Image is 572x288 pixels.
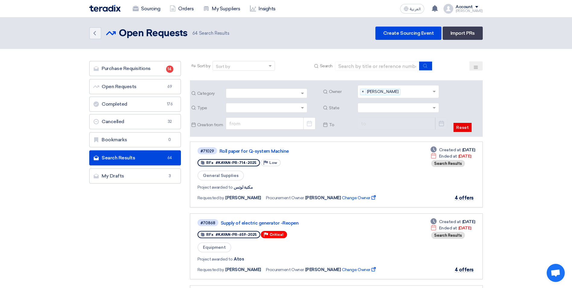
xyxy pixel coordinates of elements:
[439,153,457,159] span: Ended at
[198,2,245,15] a: My Suppliers
[89,168,181,184] a: My Drafts3
[305,267,341,273] span: [PERSON_NAME]
[226,117,315,130] input: from
[329,88,355,95] span: Owner
[166,101,173,107] span: 176
[166,66,173,73] span: 14
[329,122,355,128] span: To
[439,147,461,153] span: Created at
[443,27,483,40] a: Import PRs
[367,89,400,95] span: [PERSON_NAME]
[197,63,210,69] span: Sort by
[375,27,441,40] a: Create Sourcing Event
[89,61,181,76] a: Purchase Requisitions14
[431,225,471,231] div: [DATE]
[431,147,475,153] div: [DATE]
[197,122,223,128] span: Creation from
[431,160,465,167] div: Search Results
[439,219,461,225] span: Created at
[201,149,214,153] div: #71029
[192,30,229,37] span: Search Results
[431,232,465,239] div: Search Results
[342,195,377,201] span: Change Owner
[225,267,261,273] span: [PERSON_NAME]
[453,123,472,132] button: Reset
[220,149,370,154] a: Roll paper for Q-system Machine
[89,150,181,165] a: Search Results64
[198,171,244,181] span: General Supplies
[455,195,474,201] span: 4 offers
[431,219,475,225] div: [DATE]
[89,79,181,94] a: Open Requests69
[89,132,181,147] a: Bookmarks0
[89,5,121,12] img: Teradix logo
[166,173,173,179] span: 3
[198,195,224,201] span: Requested by
[329,105,355,111] span: State
[269,161,277,165] span: Low
[400,4,424,14] button: العربية
[206,161,213,165] span: RFx
[128,2,165,15] a: Sourcing
[165,2,198,15] a: Orders
[234,257,244,262] a: Atos
[266,267,304,273] span: Procurement Owner
[431,153,471,159] div: [DATE]
[444,4,453,14] img: profile_test.png
[166,155,173,161] span: 64
[439,225,457,231] span: Ended at
[166,137,173,143] span: 0
[225,195,261,201] span: [PERSON_NAME]
[456,9,483,13] div: [PERSON_NAME]
[221,220,371,226] a: Supply of electric generator -Reopen
[201,221,215,225] div: #70868
[89,114,181,129] a: Cancelled32
[320,63,333,69] span: Search
[198,184,232,190] span: Project awarded to
[198,242,231,252] span: Equipment
[266,195,304,201] span: Procurement Owner
[305,195,341,201] span: [PERSON_NAME]
[216,63,230,70] div: Sort by
[456,5,473,10] div: Account
[206,232,213,237] span: RFx
[335,62,419,71] input: Search by title or reference number
[360,89,366,95] span: ×
[192,30,198,36] span: 64
[234,185,253,190] a: مكتبة لوتس
[89,97,181,112] a: Completed176
[198,256,232,262] span: Project awarded to
[216,232,257,237] span: #KAYAN-PR-659-2025
[358,117,447,130] input: to
[245,2,280,15] a: Insights
[197,90,223,97] span: Category
[197,105,223,111] span: Type
[119,27,188,40] h2: Open Requests
[342,267,377,273] span: Change Owner
[410,7,421,11] span: العربية
[547,264,565,282] div: Open chat
[166,119,173,125] span: 32
[455,267,474,273] span: 4 offers
[270,232,283,237] span: Critical
[166,84,173,90] span: 69
[216,161,256,165] span: #KAYAN-PR-714-2025
[198,267,224,273] span: Requested by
